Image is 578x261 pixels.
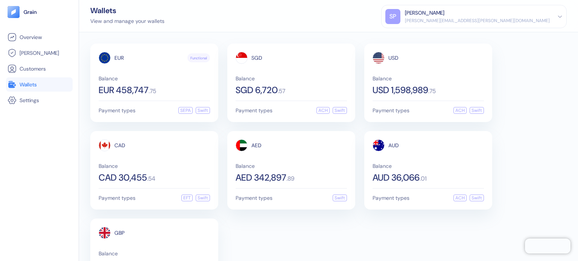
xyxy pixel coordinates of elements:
div: SEPA [178,107,193,114]
span: Balance [236,163,347,169]
span: USD 1,598,989 [373,86,428,95]
span: . 75 [428,88,436,94]
span: Settings [20,97,39,104]
span: Payment types [99,108,135,113]
a: Overview [8,33,71,42]
div: Swift [333,107,347,114]
span: . 75 [149,88,156,94]
span: AUD 36,066 [373,173,420,182]
img: logo [23,9,37,15]
span: CAD 30,455 [99,173,147,182]
a: Customers [8,64,71,73]
span: . 57 [278,88,285,94]
div: ACH [453,195,467,201]
div: View and manage your wallets [90,17,164,25]
span: Balance [99,163,210,169]
span: Payment types [236,108,272,113]
div: Swift [196,195,210,201]
span: Payment types [236,195,272,201]
span: Payment types [373,108,409,113]
span: Payment types [99,195,135,201]
img: logo-tablet-V2.svg [8,6,20,18]
span: Balance [373,163,484,169]
span: GBP [114,230,125,235]
span: AED 342,897 [236,173,286,182]
span: SGD [251,55,262,60]
span: EUR [114,55,124,60]
span: Payment types [373,195,409,201]
span: AED [251,143,262,148]
span: Wallets [20,81,37,88]
div: ACH [316,107,330,114]
a: [PERSON_NAME] [8,48,71,57]
div: Swift [196,107,210,114]
span: SGD 6,720 [236,86,278,95]
span: Functional [190,55,207,61]
span: Balance [99,251,210,256]
span: Balance [373,76,484,81]
span: Balance [236,76,347,81]
div: [PERSON_NAME] [405,9,444,17]
span: USD [388,55,399,60]
a: Settings [8,96,71,105]
iframe: Chatra live chat [525,238,570,253]
div: Swift [333,195,347,201]
div: SP [385,9,400,24]
div: Swift [470,195,484,201]
span: CAD [114,143,125,148]
span: . 89 [286,176,294,182]
span: . 54 [147,176,155,182]
span: . 01 [420,176,427,182]
span: EUR 458,747 [99,86,149,95]
div: [PERSON_NAME][EMAIL_ADDRESS][PERSON_NAME][DOMAIN_NAME] [405,17,550,24]
div: ACH [453,107,467,114]
div: Wallets [90,7,164,14]
div: EFT [181,195,193,201]
span: Balance [99,76,210,81]
span: Customers [20,65,46,72]
span: Overview [20,33,42,41]
span: [PERSON_NAME] [20,49,59,57]
span: AUD [388,143,399,148]
div: Swift [470,107,484,114]
a: Wallets [8,80,71,89]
